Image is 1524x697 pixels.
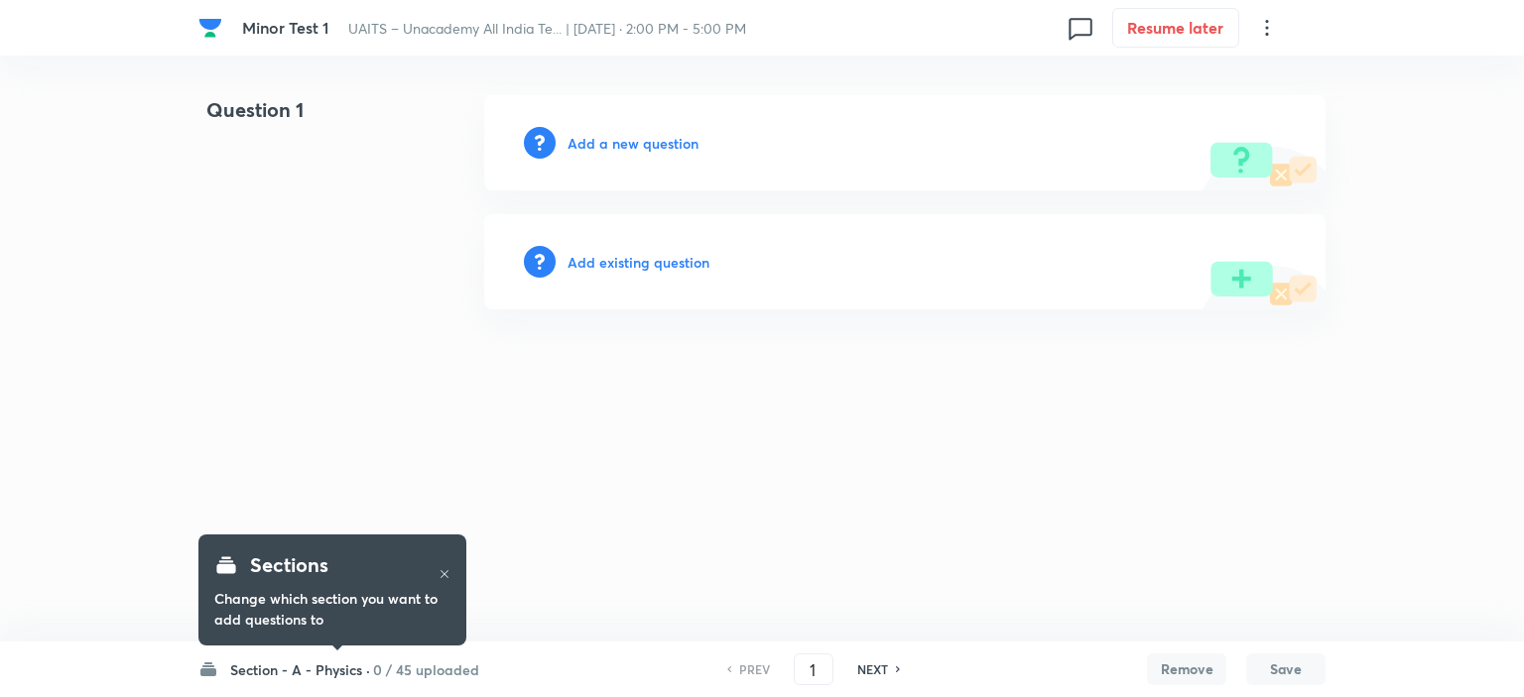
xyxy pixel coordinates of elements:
h6: Section - A - Physics · [230,659,370,680]
h4: Question 1 [198,95,421,141]
span: Minor Test 1 [242,17,328,38]
img: Company Logo [198,16,222,40]
h6: PREV [739,660,770,678]
button: Remove [1147,653,1226,685]
button: Save [1246,653,1326,685]
a: Company Logo [198,16,226,40]
button: Resume later [1112,8,1239,48]
h6: Add a new question [568,133,698,154]
h6: 0 / 45 uploaded [373,659,479,680]
h6: Change which section you want to add questions to [214,588,450,630]
h4: Sections [250,550,328,580]
h6: NEXT [857,660,888,678]
h6: Add existing question [568,252,709,273]
span: UAITS – Unacademy All India Te... | [DATE] · 2:00 PM - 5:00 PM [348,19,746,38]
